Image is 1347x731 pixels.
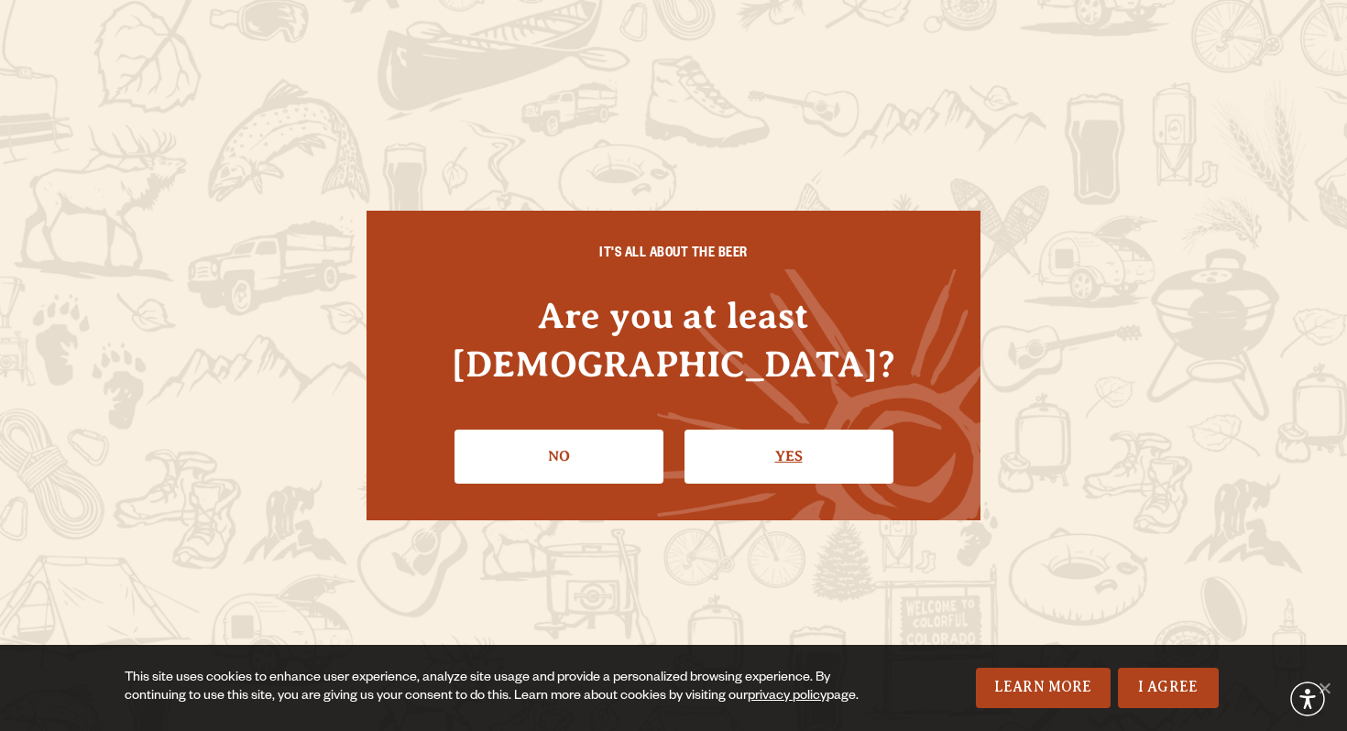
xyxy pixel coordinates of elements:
a: Confirm I'm 21 or older [684,430,893,483]
h6: IT'S ALL ABOUT THE BEER [403,247,944,264]
div: This site uses cookies to enhance user experience, analyze site usage and provide a personalized ... [125,670,878,706]
a: No [454,430,663,483]
a: Learn More [976,668,1111,708]
a: privacy policy [748,690,827,704]
a: I Agree [1118,668,1219,708]
h4: Are you at least [DEMOGRAPHIC_DATA]? [403,291,944,388]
